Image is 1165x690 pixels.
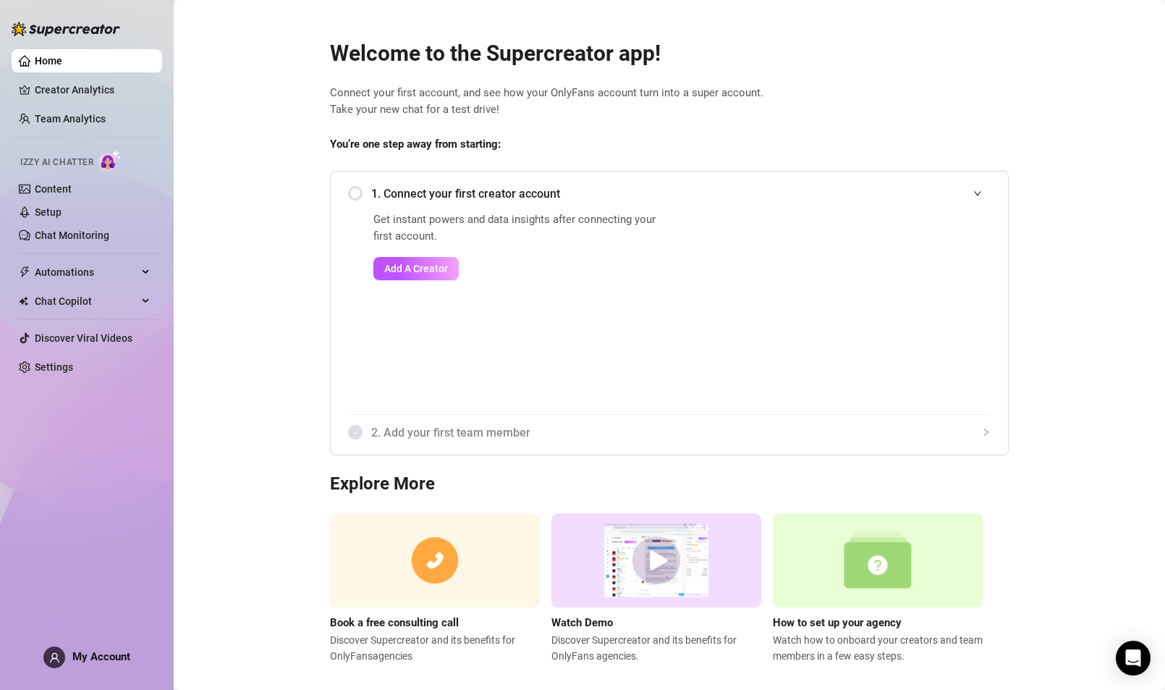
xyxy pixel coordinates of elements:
span: user [49,652,60,663]
span: Izzy AI Chatter [20,156,93,169]
img: logo-BBDzfeDw.svg [12,22,120,36]
a: Content [35,183,72,195]
div: 1. Connect your first creator account [348,176,991,211]
img: supercreator demo [551,513,761,608]
img: setup agency guide [773,513,983,608]
h3: Explore More [330,473,1009,496]
img: AI Chatter [99,150,122,171]
a: Home [35,55,62,67]
span: 1. Connect your first creator account [371,185,991,203]
iframe: Add Creators [701,211,991,397]
a: Team Analytics [35,113,106,125]
span: collapsed [982,428,991,437]
div: Open Intercom Messenger [1116,641,1151,676]
span: 2. Add your first team member [371,424,991,442]
a: Add A Creator [373,257,665,280]
a: Discover Viral Videos [35,332,132,344]
span: Connect your first account, and see how your OnlyFans account turn into a super account. Take you... [330,85,1009,119]
span: expanded [973,189,982,198]
div: 2. Add your first team member [348,415,991,450]
a: Watch DemoDiscover Supercreator and its benefits for OnlyFans agencies. [551,513,761,664]
a: Book a free consulting callDiscover Supercreator and its benefits for OnlyFansagencies [330,513,540,664]
span: thunderbolt [19,266,30,278]
h2: Welcome to the Supercreator app! [330,40,1009,67]
a: Setup [35,206,62,218]
strong: Book a free consulting call [330,616,459,629]
strong: Watch Demo [551,616,613,629]
a: Creator Analytics [35,78,151,101]
a: How to set up your agencyWatch how to onboard your creators and team members in a few easy steps. [773,513,983,664]
button: Add A Creator [373,257,459,280]
a: Chat Monitoring [35,230,109,241]
img: Chat Copilot [19,296,28,306]
img: consulting call [330,513,540,608]
span: Add A Creator [384,263,448,274]
a: Settings [35,361,73,373]
span: Get instant powers and data insights after connecting your first account. [373,211,665,245]
span: Discover Supercreator and its benefits for OnlyFans agencies [330,632,540,664]
span: Automations [35,261,137,284]
strong: How to set up your agency [773,616,902,629]
span: Chat Copilot [35,290,137,313]
span: Watch how to onboard your creators and team members in a few easy steps. [773,632,983,664]
strong: You’re one step away from starting: [330,138,501,151]
span: Discover Supercreator and its benefits for OnlyFans agencies. [551,632,761,664]
span: My Account [72,650,130,663]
